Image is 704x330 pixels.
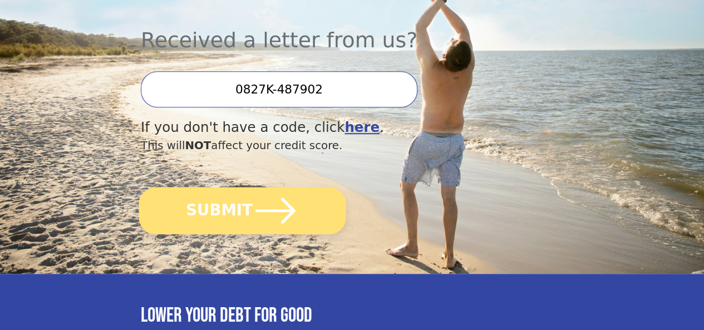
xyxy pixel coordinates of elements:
[141,71,417,107] input: Enter your Offer Code:
[141,6,500,56] div: Received a letter from us?
[139,187,346,234] button: SUBMIT
[344,119,380,135] a: here
[141,304,563,328] h3: Lower your debt for good
[185,139,211,152] span: NOT
[141,137,500,154] div: This will affect your credit score.
[141,117,500,138] div: If you don't have a code, click .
